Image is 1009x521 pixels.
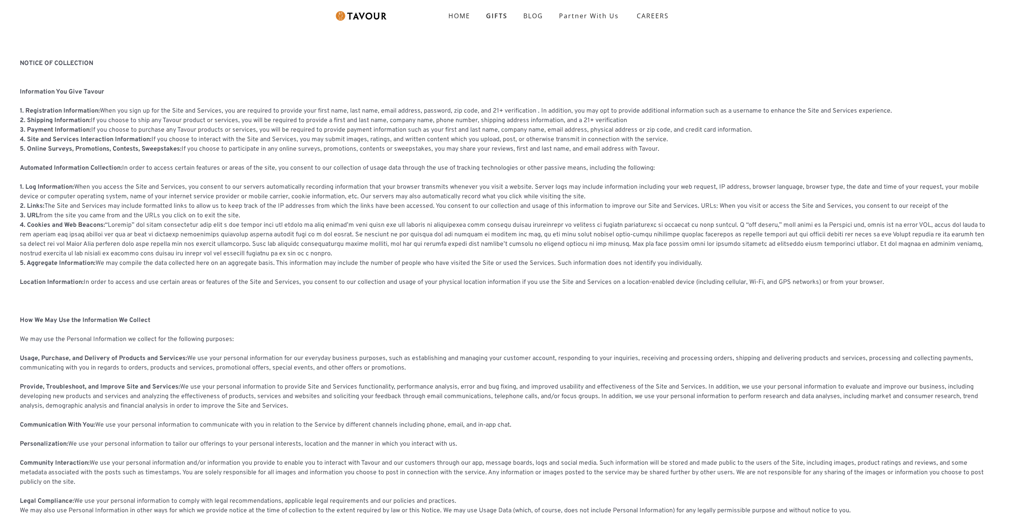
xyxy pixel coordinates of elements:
[20,459,90,467] strong: Community Interaction:
[20,107,100,115] strong: 1. Registration Information:
[20,383,180,391] strong: Provide, Troubleshoot, and Improve Site and Services:
[20,316,150,324] strong: How We May Use the Information We Collect
[20,278,84,286] strong: Location Information:
[448,11,470,20] strong: HOME
[20,440,68,448] strong: Personalization:
[20,136,151,144] strong: 4. Site and Services Interaction Information:
[20,202,44,210] strong: 2. Links:
[20,354,187,362] strong: Usage, Purchase, and Delivery of Products and Services:
[20,88,104,96] strong: Information You Give Tavour ‍
[20,421,95,429] strong: Communication With You:
[20,59,93,67] strong: NOTICE OF COLLECTION ‍
[20,145,182,153] strong: 5. Online Surveys, Promotions, Contests, Sweepstakes:
[637,8,669,24] strong: CAREERS
[20,183,74,191] strong: 1. Log Information:
[20,259,96,267] strong: 5. Aggregate Information:
[20,221,105,229] strong: 4. Cookies and Web Beacons:
[20,126,91,134] strong: 3. Payment Information:
[440,8,478,24] a: HOME
[20,117,91,125] strong: 2. Shipping Information:
[551,8,627,24] a: partner with us
[20,497,74,505] strong: Legal Compliance:
[20,164,122,172] strong: Automated Information Collection:
[20,212,39,220] strong: 3. URL
[478,8,515,24] a: GIFTS
[515,8,551,24] a: BLOG
[627,5,675,27] a: CAREERS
